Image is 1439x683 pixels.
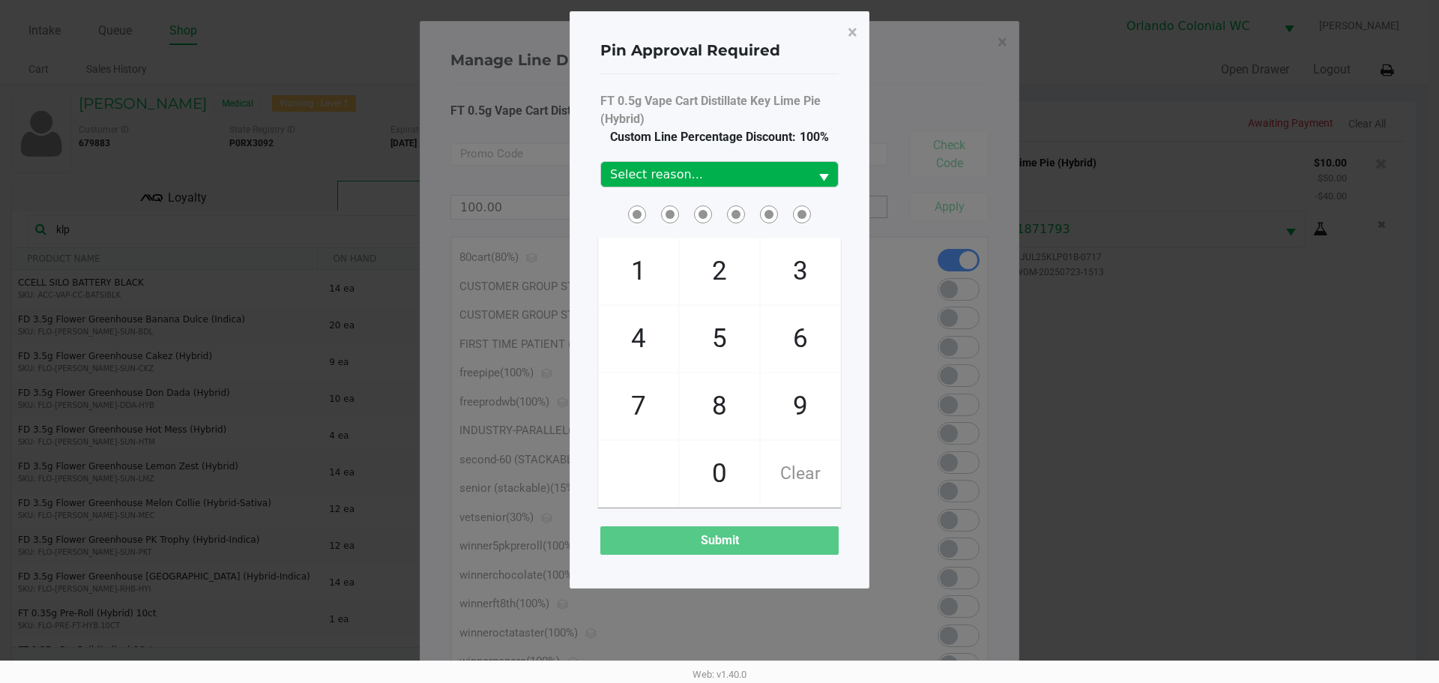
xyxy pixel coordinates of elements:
span: 2 [680,238,759,304]
span: 5 [680,306,759,372]
span: Select reason... [610,166,800,184]
span: 100% [796,130,829,144]
span: Clear [761,441,840,507]
button: Select [809,162,838,187]
span: 1 [599,238,678,304]
span: Web: v1.40.0 [693,669,746,680]
h4: Pin Approval Required [600,39,780,61]
span: FT 0.5g Vape Cart Distillate Key Lime Pie (Hybrid) [600,92,839,128]
span: 8 [680,373,759,439]
span: × [848,22,857,43]
span: 6 [761,306,840,372]
span: 3 [761,238,840,304]
span: 7 [599,373,678,439]
span: 0 [680,441,759,507]
span: Custom Line Percentage Discount: [610,128,829,146]
span: 9 [761,373,840,439]
span: 4 [599,306,678,372]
